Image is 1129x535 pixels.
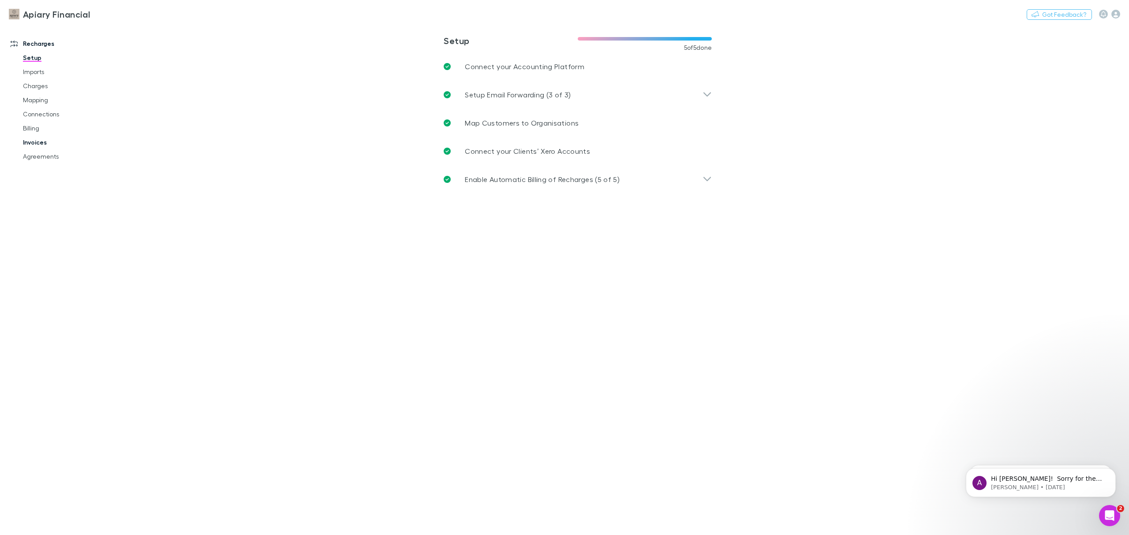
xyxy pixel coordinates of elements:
a: Map Customers to Organisations [437,109,719,137]
a: Imports [14,65,126,79]
a: Recharges [2,37,126,51]
a: Agreements [14,149,126,163]
a: Apiary Financial [4,4,95,25]
a: Mapping [14,93,126,107]
div: Enable Automatic Billing of Recharges (5 of 5) [437,165,719,193]
a: Setup [14,51,126,65]
img: Apiary Financial's Logo [9,9,19,19]
a: Billing [14,121,126,135]
a: Connect your Clients’ Xero Accounts [437,137,719,165]
p: Setup Email Forwarding (3 of 3) [465,89,571,100]
h3: Apiary Financial [23,9,90,19]
span: 5 of 5 done [684,44,712,51]
a: Invoices [14,135,126,149]
p: Map Customers to Organisations [465,118,579,128]
span: 2 [1117,505,1124,512]
h3: Setup [444,35,578,46]
a: Charges [14,79,126,93]
a: Connections [14,107,126,121]
a: Connect your Accounting Platform [437,52,719,81]
p: Enable Automatic Billing of Recharges (5 of 5) [465,174,620,185]
iframe: Intercom live chat [1099,505,1120,526]
iframe: Intercom notifications message [953,450,1129,511]
p: Connect your Clients’ Xero Accounts [465,146,590,156]
p: Connect your Accounting Platform [465,61,584,72]
div: Setup Email Forwarding (3 of 3) [437,81,719,109]
button: Got Feedback? [1027,9,1092,20]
